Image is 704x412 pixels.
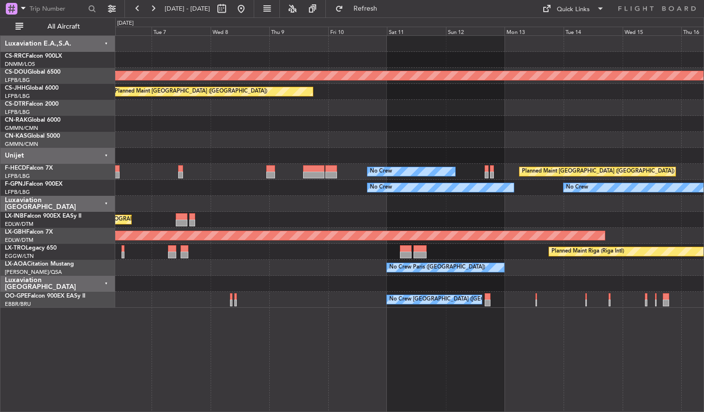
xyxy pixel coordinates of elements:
div: No Crew [566,180,588,195]
span: F-HECD [5,165,26,171]
button: Refresh [331,1,389,16]
a: F-GPNJFalcon 900EX [5,181,62,187]
div: No Crew [370,164,392,179]
div: No Crew [GEOGRAPHIC_DATA] ([GEOGRAPHIC_DATA] National) [389,292,551,307]
span: CS-DOU [5,69,28,75]
div: Quick Links [557,5,590,15]
span: LX-AOA [5,261,27,267]
a: CS-JHHGlobal 6000 [5,85,59,91]
a: EDLW/DTM [5,237,33,244]
a: LX-GBHFalcon 7X [5,229,53,235]
a: DNMM/LOS [5,61,35,68]
a: OO-GPEFalcon 900EX EASy II [5,293,85,299]
span: F-GPNJ [5,181,26,187]
a: LFPB/LBG [5,93,30,100]
div: Tue 7 [152,27,211,35]
div: Wed 15 [623,27,682,35]
div: Tue 14 [564,27,623,35]
div: Thu 9 [269,27,328,35]
a: CN-RAKGlobal 6000 [5,117,61,123]
span: CN-KAS [5,133,27,139]
div: No Crew Paris ([GEOGRAPHIC_DATA]) [389,260,485,275]
a: LFPB/LBG [5,77,30,84]
a: CN-KASGlobal 5000 [5,133,60,139]
div: Planned Maint [GEOGRAPHIC_DATA] ([GEOGRAPHIC_DATA]) [522,164,674,179]
div: [DATE] [117,19,134,28]
a: CS-DTRFalcon 2000 [5,101,59,107]
a: [PERSON_NAME]/QSA [5,269,62,276]
button: All Aircraft [11,19,105,34]
span: LX-GBH [5,229,26,235]
a: LFPB/LBG [5,109,30,116]
span: [DATE] - [DATE] [165,4,210,13]
div: No Crew [370,180,392,195]
a: LFPB/LBG [5,173,30,180]
div: Planned Maint [GEOGRAPHIC_DATA] ([GEOGRAPHIC_DATA]) [115,84,267,99]
div: Sat 11 [387,27,446,35]
a: F-HECDFalcon 7X [5,165,53,171]
a: LFPB/LBG [5,189,30,196]
a: LX-AOACitation Mustang [5,261,74,267]
div: Mon 13 [505,27,564,35]
input: Trip Number [30,1,85,16]
span: CN-RAK [5,117,28,123]
a: GMMN/CMN [5,125,38,132]
a: EDLW/DTM [5,221,33,228]
a: CS-RRCFalcon 900LX [5,53,62,59]
span: OO-GPE [5,293,28,299]
div: Wed 8 [211,27,270,35]
span: LX-TRO [5,245,26,251]
a: GMMN/CMN [5,141,38,148]
span: CS-DTR [5,101,26,107]
button: Quick Links [537,1,609,16]
div: Fri 10 [328,27,387,35]
div: Mon 6 [93,27,152,35]
div: Sun 12 [446,27,505,35]
span: CS-JHH [5,85,26,91]
a: LX-TROLegacy 650 [5,245,57,251]
a: LX-INBFalcon 900EX EASy II [5,213,81,219]
a: EGGW/LTN [5,253,34,260]
span: CS-RRC [5,53,26,59]
span: LX-INB [5,213,24,219]
div: Planned Maint Riga (Riga Intl) [551,244,624,259]
a: EBBR/BRU [5,301,31,308]
span: Refresh [345,5,386,12]
span: All Aircraft [25,23,102,30]
a: CS-DOUGlobal 6500 [5,69,61,75]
